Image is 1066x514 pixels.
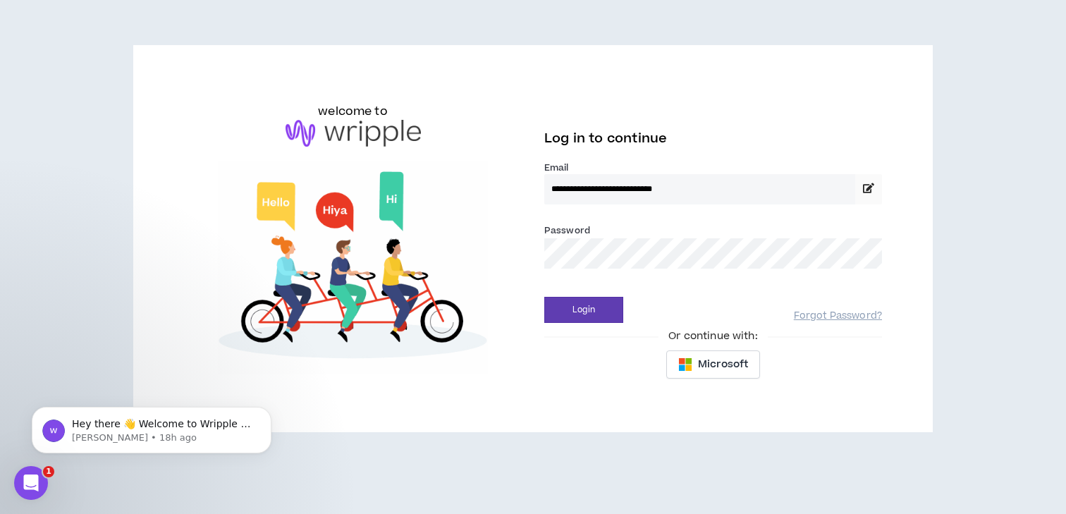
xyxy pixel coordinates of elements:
[544,224,590,237] label: Password
[43,466,54,477] span: 1
[14,466,48,500] iframe: Intercom live chat
[318,103,388,120] h6: welcome to
[666,350,760,379] button: Microsoft
[698,357,748,372] span: Microsoft
[794,310,882,323] a: Forgot Password?
[184,161,522,374] img: Welcome to Wripple
[658,329,767,344] span: Or continue with:
[544,297,623,323] button: Login
[286,120,421,147] img: logo-brand.png
[11,377,293,476] iframe: Intercom notifications message
[544,161,882,174] label: Email
[544,130,667,147] span: Log in to continue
